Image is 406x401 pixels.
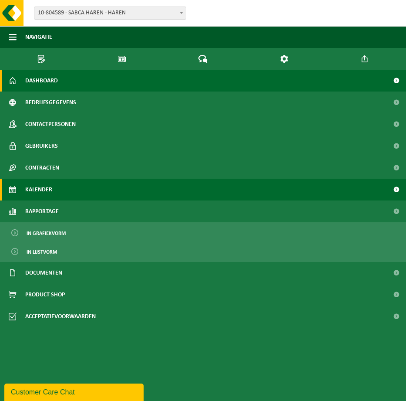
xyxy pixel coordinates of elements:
[25,113,76,135] span: Contactpersonen
[34,7,186,20] span: 10-804589 - SABCA HAREN - HAREN
[25,200,59,222] span: Rapportage
[25,135,58,157] span: Gebruikers
[25,179,52,200] span: Kalender
[2,224,404,241] a: In grafiekvorm
[34,7,186,19] span: 10-804589 - SABCA HAREN - HAREN
[27,244,57,260] span: In lijstvorm
[25,284,65,306] span: Product Shop
[25,306,96,327] span: Acceptatievoorwaarden
[27,225,66,241] span: In grafiekvorm
[4,382,145,401] iframe: chat widget
[25,70,58,92] span: Dashboard
[2,243,404,260] a: In lijstvorm
[25,92,76,113] span: Bedrijfsgegevens
[25,157,59,179] span: Contracten
[25,26,52,48] span: Navigatie
[25,262,62,284] span: Documenten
